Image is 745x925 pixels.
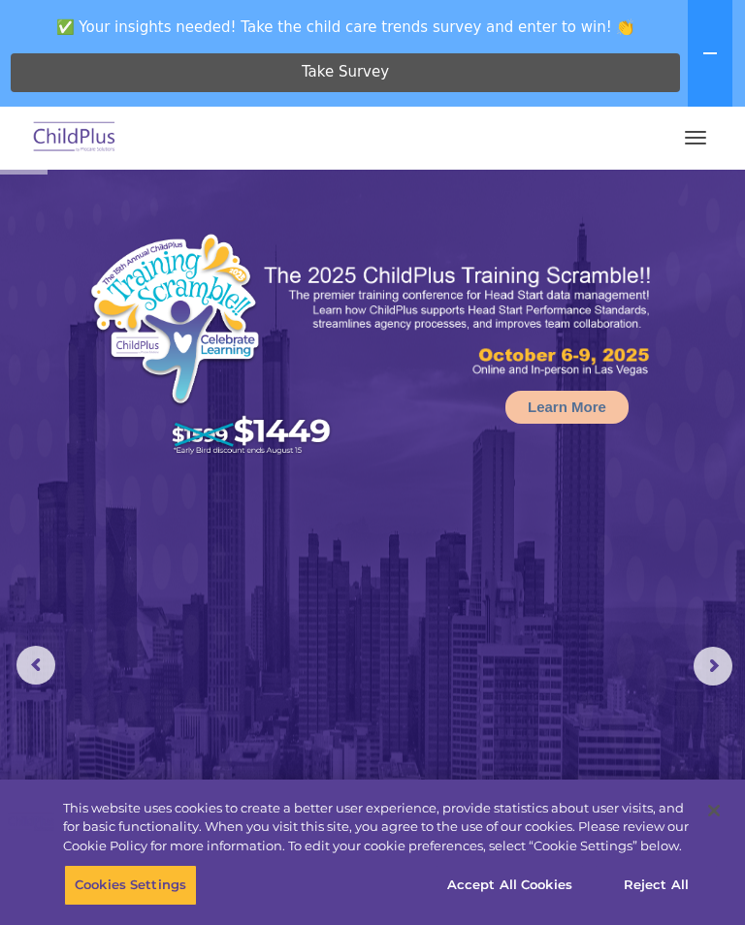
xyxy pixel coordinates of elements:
[63,799,693,856] div: This website uses cookies to create a better user experience, provide statistics about user visit...
[64,865,197,906] button: Cookies Settings
[8,8,684,46] span: ✅ Your insights needed! Take the child care trends survey and enter to win! 👏
[505,391,629,424] a: Learn More
[302,55,389,89] span: Take Survey
[11,53,680,92] a: Take Survey
[437,865,583,906] button: Accept All Cookies
[693,789,735,832] button: Close
[29,115,120,161] img: ChildPlus by Procare Solutions
[596,865,717,906] button: Reject All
